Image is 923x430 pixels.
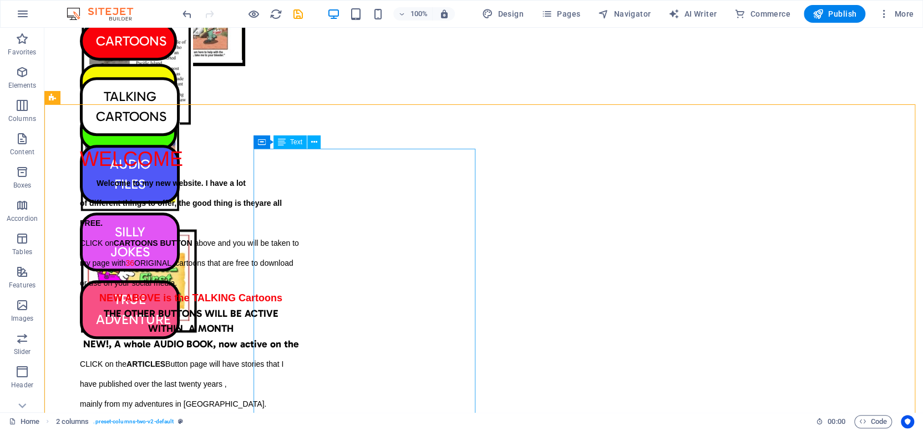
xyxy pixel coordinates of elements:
span: Text [290,139,302,145]
button: Design [478,5,528,23]
span: Navigator [598,8,651,19]
p: Boxes [13,181,32,190]
iframe: To enrich screen reader interactions, please activate Accessibility in Grammarly extension settings [44,28,923,412]
i: Undo: Change text (Ctrl+Z) [181,8,194,21]
button: Pages [537,5,585,23]
button: More [874,5,918,23]
p: Images [11,314,34,323]
span: Design [482,8,524,19]
button: Usercentrics [901,415,914,428]
div: Design (Ctrl+Alt+Y) [478,5,528,23]
p: Elements [8,81,37,90]
p: Features [9,281,35,290]
h6: Session time [816,415,845,428]
span: Pages [541,8,580,19]
nav: breadcrumb [56,415,184,428]
i: Reload page [270,8,282,21]
span: Click to select. Double-click to edit [56,415,89,428]
span: . preset-columns-two-v2-default [93,415,174,428]
p: Header [11,381,33,389]
i: This element is a customizable preset [178,418,183,424]
p: Content [10,148,34,156]
span: AI Writer [668,8,717,19]
p: Favorites [8,48,36,57]
p: Accordion [7,214,38,223]
p: Columns [8,114,36,123]
button: Navigator [594,5,655,23]
span: Commerce [734,8,790,19]
i: On resize automatically adjust zoom level to fit chosen device. [439,9,449,19]
button: Commerce [730,5,795,23]
span: More [879,8,914,19]
span: Code [859,415,887,428]
button: 100% [393,7,433,21]
button: Publish [804,5,865,23]
button: AI Writer [664,5,721,23]
h6: 100% [410,7,428,21]
button: Code [854,415,892,428]
button: Click here to leave preview mode and continue editing [247,7,260,21]
button: reload [269,7,282,21]
span: : [835,417,837,426]
a: Click to cancel selection. Double-click to open Pages [9,415,39,428]
span: Publish [813,8,856,19]
p: Tables [12,247,32,256]
span: 00 00 [828,415,845,428]
i: Save (Ctrl+S) [292,8,305,21]
p: Slider [14,347,31,356]
button: undo [180,7,194,21]
img: Editor Logo [64,7,147,21]
button: save [291,7,305,21]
